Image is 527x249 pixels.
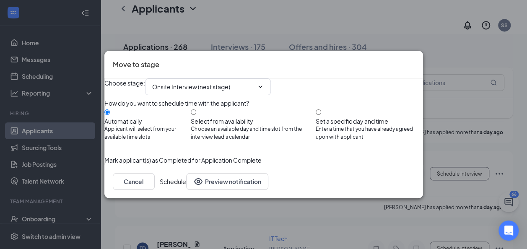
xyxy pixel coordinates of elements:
button: Cancel [113,173,155,190]
h3: Move to stage [113,59,159,70]
span: Applicant will select from your available time slots [104,125,191,141]
svg: Eye [193,176,203,187]
div: Automatically [104,117,191,125]
div: How do you want to schedule time with the applicant? [104,99,423,108]
span: Choose stage : [104,78,145,95]
span: Mark applicant(s) as Completed for Application Complete [104,156,262,165]
span: Enter a time that you have already agreed upon with applicant [316,125,423,141]
button: Preview notificationEye [186,173,268,190]
svg: ChevronDown [257,83,264,90]
div: Select from availability [191,117,316,125]
span: Choose an available day and time slot from the interview lead’s calendar [191,125,316,141]
div: Set a specific day and time [316,117,423,125]
button: Schedule [160,173,186,190]
div: Open Intercom Messenger [498,220,519,241]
